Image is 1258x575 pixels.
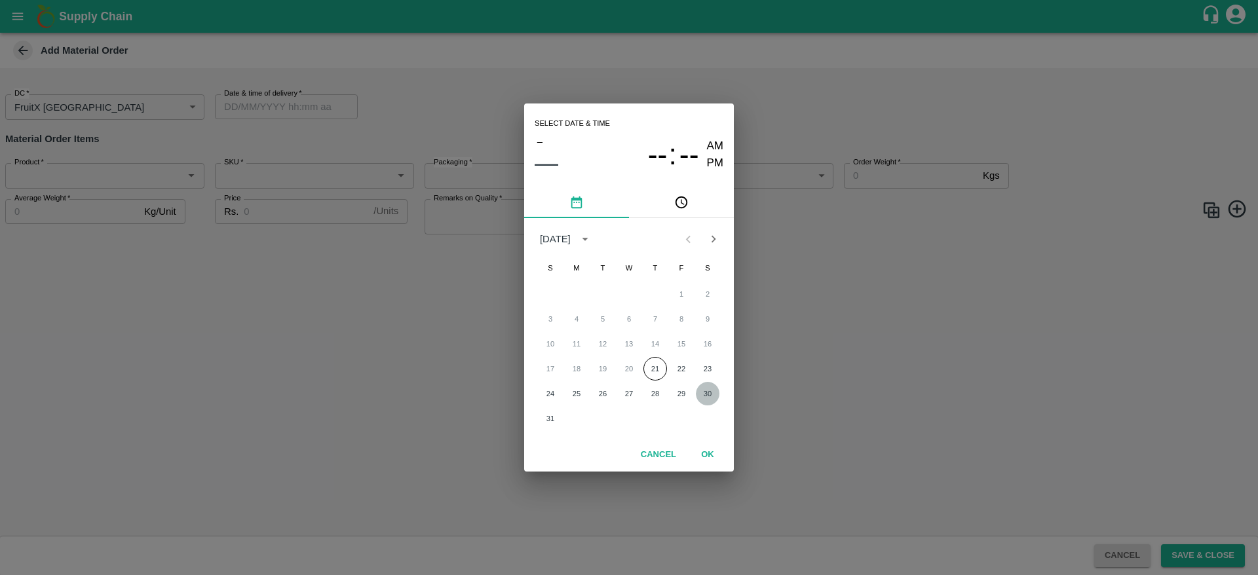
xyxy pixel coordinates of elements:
[636,443,681,466] button: Cancel
[696,382,719,405] button: 30
[539,407,562,430] button: 31
[539,255,562,281] span: Sunday
[696,255,719,281] span: Saturday
[687,443,729,466] button: OK
[670,357,693,380] button: 22
[701,227,726,251] button: Next month
[565,255,588,281] span: Monday
[707,155,724,172] button: PM
[535,150,558,176] button: ––
[643,255,667,281] span: Thursday
[591,382,615,405] button: 26
[565,382,588,405] button: 25
[535,133,545,150] button: –
[537,133,543,150] span: –
[591,255,615,281] span: Tuesday
[668,138,676,172] span: :
[643,357,667,380] button: 21
[707,138,724,155] button: AM
[648,138,668,172] button: --
[617,382,641,405] button: 27
[643,382,667,405] button: 28
[629,187,734,218] button: pick time
[670,255,693,281] span: Friday
[679,138,699,172] button: --
[535,114,610,134] span: Select date & time
[540,232,571,246] div: [DATE]
[617,255,641,281] span: Wednesday
[696,357,719,380] button: 23
[539,382,562,405] button: 24
[575,229,596,250] button: calendar view is open, switch to year view
[524,187,629,218] button: pick date
[670,382,693,405] button: 29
